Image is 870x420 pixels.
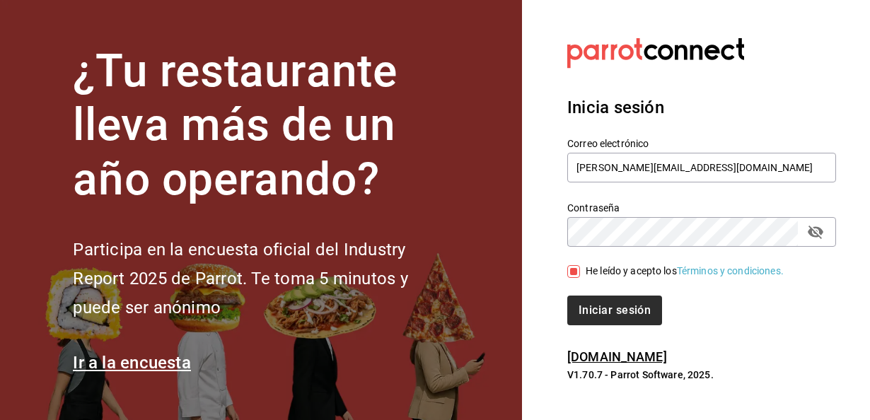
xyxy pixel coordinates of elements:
[804,220,828,244] button: passwordField
[567,349,667,364] a: [DOMAIN_NAME]
[567,296,662,325] button: Iniciar sesión
[567,202,836,212] label: Contraseña
[677,265,784,276] a: Términos y condiciones.
[567,138,836,148] label: Correo electrónico
[73,45,455,207] h1: ¿Tu restaurante lleva más de un año operando?
[73,235,455,322] h2: Participa en la encuesta oficial del Industry Report 2025 de Parrot. Te toma 5 minutos y puede se...
[567,368,836,382] p: V1.70.7 - Parrot Software, 2025.
[567,95,836,120] h3: Inicia sesión
[567,153,836,182] input: Ingresa tu correo electrónico
[586,264,784,279] div: He leído y acepto los
[73,353,191,373] a: Ir a la encuesta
